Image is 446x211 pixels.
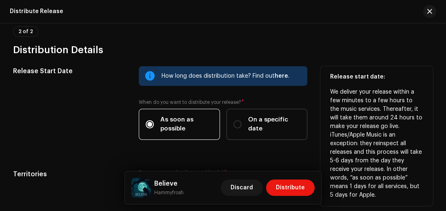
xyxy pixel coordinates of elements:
[139,169,308,176] label: Do you want to distribute worldwide?
[330,73,423,81] p: Release start date:
[221,180,263,196] button: Discard
[154,179,184,189] h5: Believe
[131,178,151,198] img: 5649f90b-4c20-477b-8ea0-187b8d5d1d04
[154,189,184,197] small: Believe
[330,88,423,200] p: We deliver your release within a few minutes to a few hours to the music services. Thereafter, it...
[275,73,288,79] span: here
[276,180,305,196] span: Distribute
[10,8,63,15] div: Distribute Release
[13,43,433,56] h3: Distribution Details
[248,115,301,133] span: On a specific date
[13,169,126,179] h5: Territories
[231,180,253,196] span: Discard
[13,66,126,76] h5: Release Start Date
[18,29,33,34] span: 2 of 2
[160,115,213,133] span: As soon as possible
[139,99,308,105] label: When do you want to distribute your release?
[162,71,301,81] div: How long does distribution take? Find out .
[266,180,315,196] button: Distribute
